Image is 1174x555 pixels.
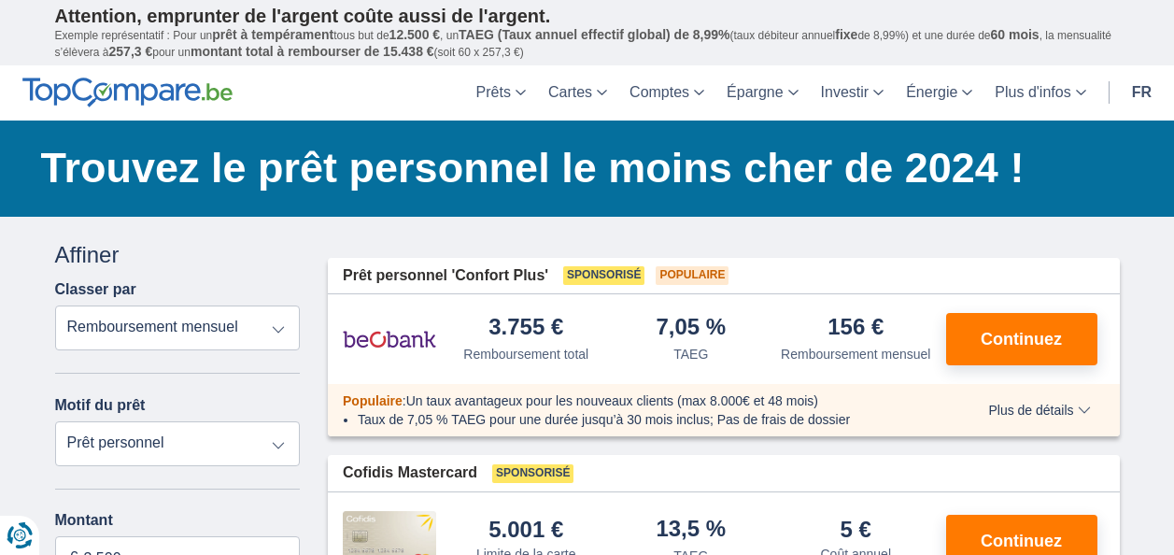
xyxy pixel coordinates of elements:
span: Populaire [656,266,728,285]
div: Affiner [55,239,301,271]
span: 257,3 € [109,44,153,59]
span: Sponsorisé [492,464,573,483]
img: pret personnel Beobank [343,316,436,363]
span: Un taux avantageux pour les nouveaux clients (max 8.000€ et 48 mois) [406,393,818,408]
span: Prêt personnel 'Confort Plus' [343,265,548,287]
span: 60 mois [991,27,1040,42]
p: Exemple représentatif : Pour un tous but de , un (taux débiteur annuel de 8,99%) et une durée de ... [55,27,1120,61]
span: Continuez [981,533,1062,549]
span: Sponsorisé [563,266,644,285]
a: Prêts [465,65,537,121]
span: Cofidis Mastercard [343,462,477,484]
span: prêt à tempérament [212,27,333,42]
button: Plus de détails [974,403,1104,418]
div: TAEG [673,345,708,363]
p: Attention, emprunter de l'argent coûte aussi de l'argent. [55,5,1120,27]
span: 12.500 € [389,27,441,42]
a: Investir [810,65,896,121]
a: fr [1121,65,1163,121]
label: Montant [55,512,301,529]
div: 13,5 % [656,518,726,543]
span: montant total à rembourser de 15.438 € [191,44,434,59]
label: Classer par [55,281,136,298]
span: TAEG (Taux annuel effectif global) de 8,99% [459,27,729,42]
button: Continuez [946,313,1097,365]
span: fixe [835,27,857,42]
div: 5.001 € [488,519,563,541]
div: Remboursement total [463,345,588,363]
div: 156 € [827,316,884,341]
span: Continuez [981,331,1062,348]
div: : [328,391,949,410]
a: Épargne [715,65,810,121]
span: Populaire [343,393,403,408]
img: TopCompare [22,78,233,107]
a: Plus d'infos [983,65,1096,121]
span: Plus de détails [988,404,1090,417]
a: Cartes [537,65,618,121]
li: Taux de 7,05 % TAEG pour une durée jusqu’à 30 mois inclus; Pas de frais de dossier [358,410,934,429]
label: Motif du prêt [55,397,146,414]
div: 7,05 % [656,316,726,341]
div: 5 € [841,519,871,541]
div: 3.755 € [488,316,563,341]
a: Comptes [618,65,715,121]
a: Énergie [895,65,983,121]
h1: Trouvez le prêt personnel le moins cher de 2024 ! [41,139,1120,197]
div: Remboursement mensuel [781,345,930,363]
